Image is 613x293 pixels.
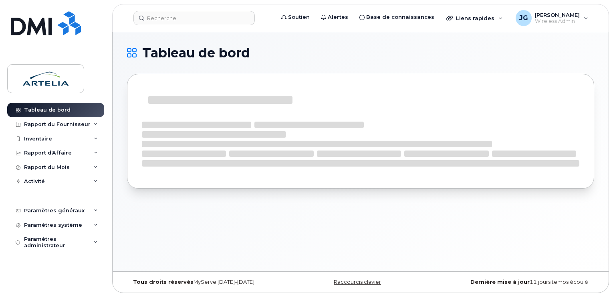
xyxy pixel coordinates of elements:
span: Tableau de bord [142,47,250,59]
strong: Dernière mise à jour [470,279,530,285]
strong: Tous droits réservés [133,279,194,285]
div: MyServe [DATE]–[DATE] [127,279,283,285]
div: 11 jours temps écoulé [438,279,594,285]
a: Raccourcis clavier [334,279,381,285]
